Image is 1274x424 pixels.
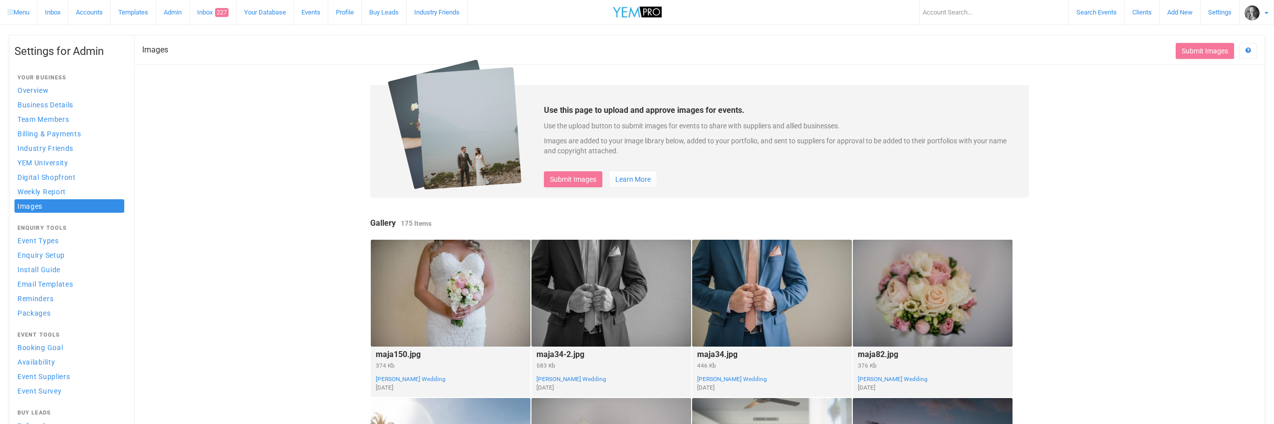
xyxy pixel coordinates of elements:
[692,240,852,347] img: maja34.jpg
[14,248,124,262] a: Enquiry Setup
[17,309,51,317] span: Packages
[544,105,1019,116] legend: Use this page to upload and approve images for events.
[853,240,1013,347] img: maja82.jpg
[17,344,63,352] span: Booking Goal
[371,347,496,361] legend: maja150.jpg
[853,347,978,361] legend: maja82.jpg
[17,225,121,231] h4: Enquiry Tools
[531,362,691,375] small: 583 Kb
[14,185,124,198] a: Weekly Report
[17,75,121,81] h4: Your Business
[14,45,124,57] h1: Settings for Admin
[531,384,691,397] small: [DATE]
[17,251,65,259] span: Enquiry Setup
[14,263,124,276] a: Install Guide
[697,376,767,383] a: [PERSON_NAME] Wedding
[531,347,656,361] legend: maja34-2.jpg
[609,171,657,188] a: Learn More
[1076,8,1117,16] span: Search Events
[853,384,1013,397] small: [DATE]
[17,188,66,196] span: Weekly Report
[14,306,124,320] a: Packages
[531,240,691,347] img: maja34-2.jpg
[14,98,124,111] a: Business Details
[17,130,81,138] span: Billing & Payments
[17,159,68,167] span: YEM University
[371,240,530,347] img: maja150.jpg
[14,292,124,305] a: Reminders
[14,199,124,213] a: Images
[536,376,606,383] a: [PERSON_NAME] Wedding
[17,266,60,274] span: Install Guide
[14,355,124,369] a: Availability
[853,362,1013,375] small: 376 Kb
[14,234,124,247] a: Event Types
[692,384,852,397] small: [DATE]
[1132,8,1152,16] span: Clients
[1245,5,1260,20] img: open-uri20201103-4-gj8l2i
[14,370,124,383] a: Event Suppliers
[17,295,53,303] span: Reminders
[14,83,124,97] a: Overview
[142,45,168,54] h2: Images
[14,127,124,140] a: Billing & Payments
[376,376,446,383] a: [PERSON_NAME] Wedding
[17,173,76,181] span: Digital Shopfront
[14,341,124,354] a: Booking Goal
[14,384,124,398] a: Event Survey
[17,280,73,288] span: Email Templates
[14,156,124,169] a: YEM University
[14,141,124,155] a: Industry Friends
[371,362,530,375] small: 374 Kb
[17,202,42,210] span: Images
[1176,43,1234,59] button: Submit Images
[14,112,124,126] a: Team Members
[14,170,124,184] a: Digital Shopfront
[17,373,70,381] span: Event Suppliers
[17,358,55,366] span: Availability
[14,277,124,291] a: Email Templates
[692,362,852,375] small: 446 Kb
[215,8,229,17] span: 227
[544,136,1019,156] p: Images are added to your image library below, added to your portfolio, and sent to suppliers for ...
[17,332,121,338] h4: Event Tools
[17,237,59,245] span: Event Types
[17,101,73,109] span: Business Details
[17,86,49,94] span: Overview
[401,219,432,227] small: 175 Items
[17,410,121,416] h4: Buy Leads
[17,115,69,123] span: Team Members
[1167,8,1193,16] span: Add New
[692,347,817,361] legend: maja34.jpg
[544,171,602,187] button: Submit Images
[544,121,1019,131] p: Use the upload button to submit images for events to share with suppliers and allied businesses.
[17,387,61,395] span: Event Survey
[371,384,530,397] small: [DATE]
[615,175,651,183] span: Learn More
[370,218,1029,229] legend: Gallery
[858,376,928,383] a: [PERSON_NAME] Wedding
